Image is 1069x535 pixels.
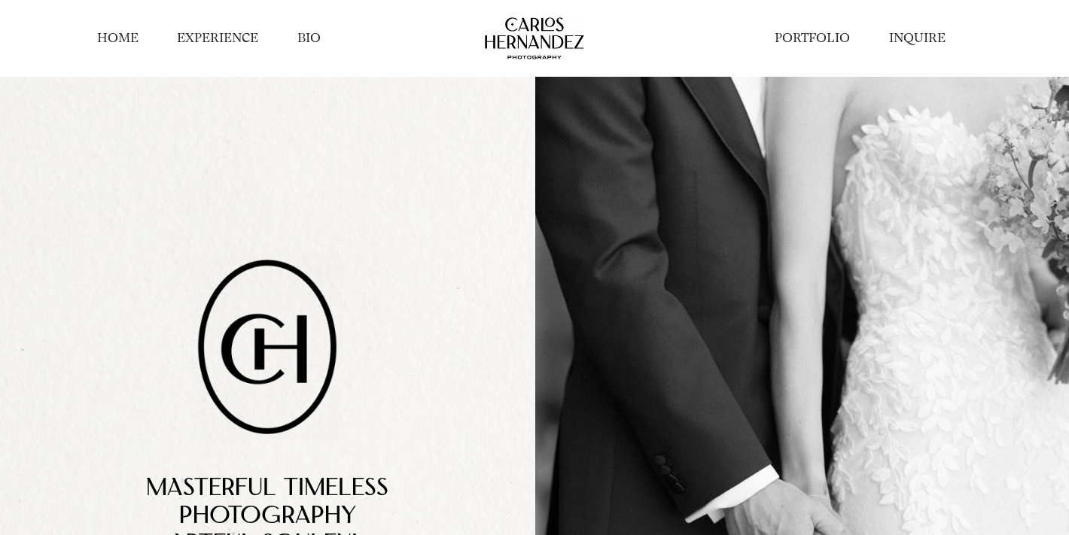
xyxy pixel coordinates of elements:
a: BIO [297,29,321,47]
a: HOME [97,29,139,47]
a: EXPERIENCE [177,29,258,47]
span: PhotoGrAphy [179,505,356,530]
a: PORTFOLIO [775,29,850,47]
span: Masterful TimelEss [146,477,388,502]
a: INQUIRE [889,29,946,47]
